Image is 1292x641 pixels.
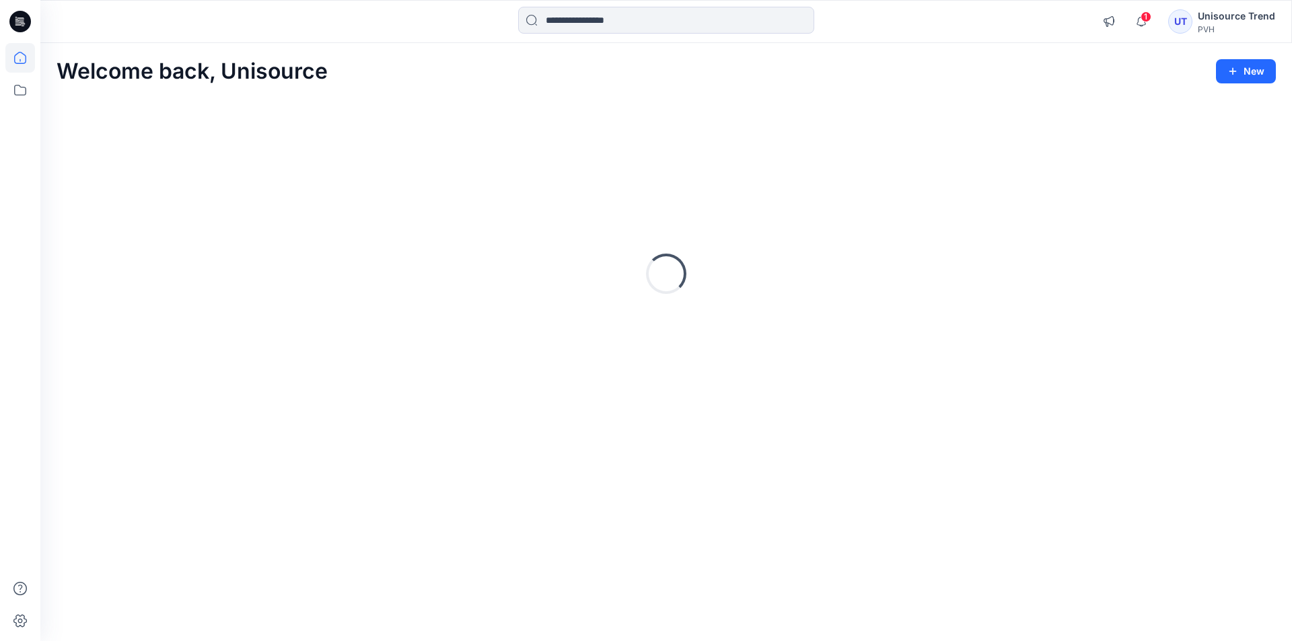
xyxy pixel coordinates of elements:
[1141,11,1151,22] span: 1
[1168,9,1192,34] div: UT
[1198,8,1275,24] div: Unisource Trend
[57,59,328,84] h2: Welcome back, Unisource
[1216,59,1276,83] button: New
[1198,24,1275,34] div: PVH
